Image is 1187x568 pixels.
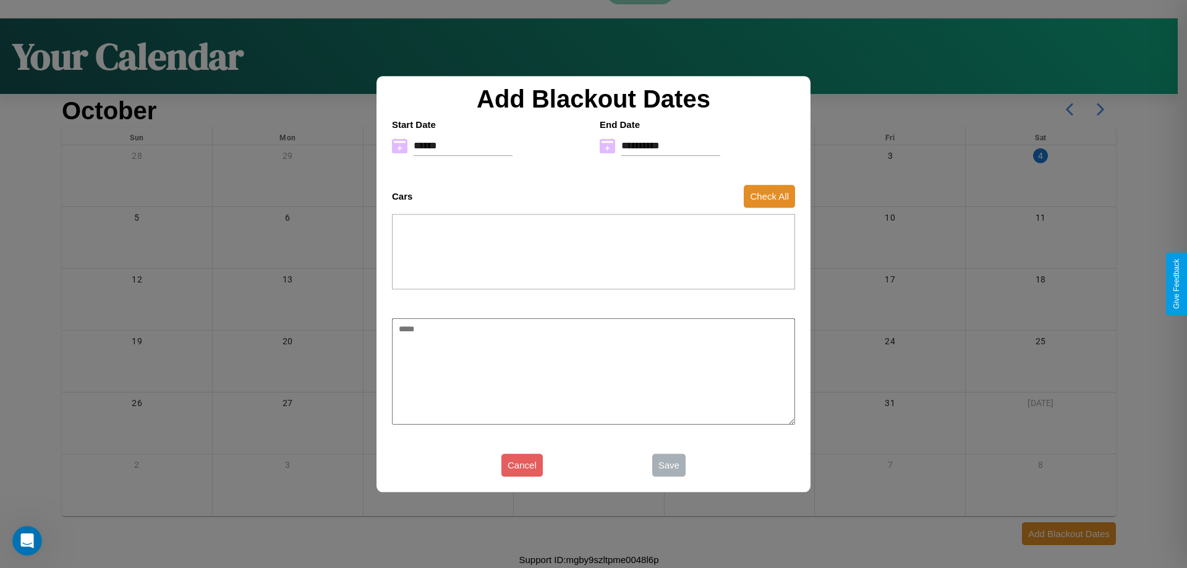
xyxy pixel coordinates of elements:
[1172,259,1181,309] div: Give Feedback
[501,454,543,477] button: Cancel
[12,526,42,556] iframe: Intercom live chat
[392,119,587,130] h4: Start Date
[386,85,801,113] h2: Add Blackout Dates
[600,119,795,130] h4: End Date
[392,191,412,201] h4: Cars
[744,185,795,208] button: Check All
[652,454,686,477] button: Save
